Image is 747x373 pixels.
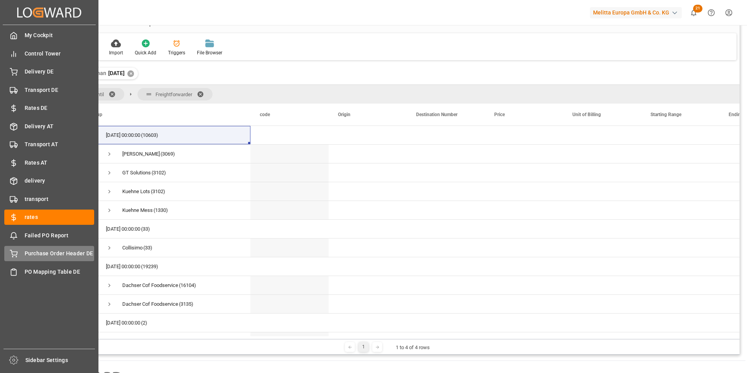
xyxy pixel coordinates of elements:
button: Help Center [702,4,720,22]
div: Melitta Europa GmbH & Co. KG [590,7,682,18]
span: Origin [338,112,350,117]
span: (3102) [152,164,166,182]
span: (19239) [141,258,158,276]
div: [DATE] 00:00:00 [106,220,140,238]
span: My Cockpit [25,31,95,39]
span: Sidebar Settings [25,356,95,364]
div: Import [109,49,123,56]
span: Rates DE [25,104,95,112]
a: Failed PO Report [4,228,94,243]
button: Melitta Europa GmbH & Co. KG [590,5,685,20]
span: PO Mapping Table DE [25,268,95,276]
div: File Browser [197,49,222,56]
span: Price [494,112,505,117]
div: [DATE] 00:00:00 [106,258,140,276]
div: 1 to 4 of 4 rows [396,344,430,351]
div: Dachser Cof Foodservice [122,295,178,313]
span: (2) [141,314,147,332]
div: ✕ [127,70,134,77]
div: Other [122,333,134,351]
span: (16104) [179,276,196,294]
span: transport [25,195,95,203]
div: 1 [359,342,368,352]
span: (3102) [151,183,165,201]
span: Control Tower [25,50,95,58]
span: Destination Number [416,112,457,117]
span: (33) [143,239,152,257]
div: [DATE] 00:00:00 [106,314,140,332]
a: transport [4,191,94,206]
span: Rates AT [25,159,95,167]
div: Collisimo [122,239,143,257]
a: Delivery AT [4,118,94,134]
a: My Cockpit [4,28,94,43]
div: Kuehne Lots [122,183,150,201]
div: [DATE] 00:00:00 [106,126,140,144]
a: rates [4,210,94,225]
a: Rates AT [4,155,94,170]
a: Delivery DE [4,64,94,79]
span: Freightforwarder [155,91,192,97]
span: Starting Range [650,112,681,117]
a: Transport DE [4,82,94,97]
span: delivery [25,177,95,185]
a: Rates DE [4,100,94,116]
span: (3069) [161,145,175,163]
div: Dachser Cof Foodservice [122,276,178,294]
span: [DATE] [108,70,125,76]
span: Delivery DE [25,68,95,76]
span: Failed PO Report [25,231,95,240]
span: (1330) [154,201,168,219]
span: 21 [693,5,702,13]
span: (10603) [141,126,158,144]
div: GT Solutions [122,164,151,182]
span: (33) [141,220,150,238]
span: rates [25,213,95,221]
div: [PERSON_NAME] [122,145,160,163]
a: Purchase Order Header DE [4,246,94,261]
button: show 21 new notifications [685,4,702,22]
div: Kuehne Mess [122,201,153,219]
span: Transport AT [25,140,95,149]
span: (3135) [179,295,193,313]
a: Transport AT [4,137,94,152]
div: Quick Add [135,49,156,56]
div: Triggers [168,49,185,56]
a: delivery [4,173,94,188]
span: (1) [135,333,141,351]
a: Control Tower [4,46,94,61]
span: Delivery AT [25,122,95,131]
span: code [260,112,270,117]
a: PO Mapping Table DE [4,264,94,279]
span: Purchase Order Header DE [25,249,95,258]
span: Transport DE [25,86,95,94]
span: Unit of Billing [572,112,601,117]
